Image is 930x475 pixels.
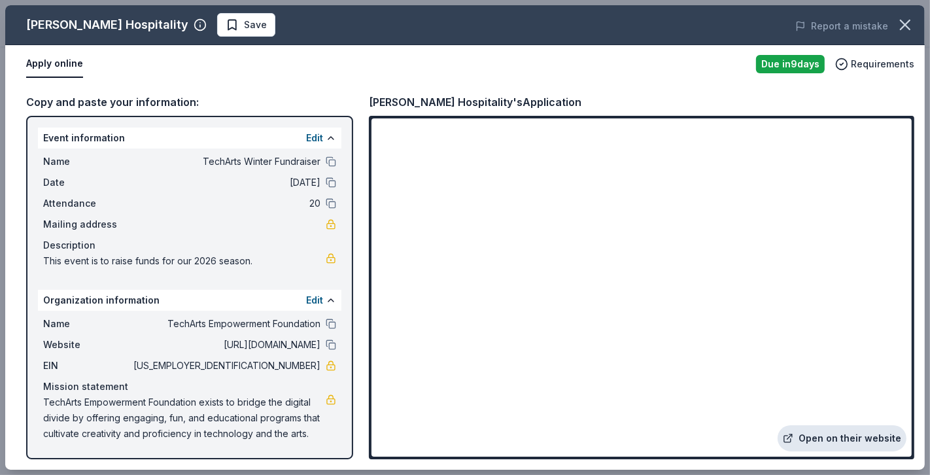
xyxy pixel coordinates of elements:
[835,56,914,72] button: Requirements
[795,18,888,34] button: Report a mistake
[26,50,83,78] button: Apply online
[244,17,267,33] span: Save
[131,358,320,374] span: [US_EMPLOYER_IDENTIFICATION_NUMBER]
[369,94,581,111] div: [PERSON_NAME] Hospitality's Application
[131,316,320,332] span: TechArts Empowerment Foundation
[851,56,914,72] span: Requirements
[43,196,131,211] span: Attendance
[26,14,188,35] div: [PERSON_NAME] Hospitality
[43,395,326,442] span: TechArts Empowerment Foundation exists to bridge the digital divide by offering engaging, fun, an...
[131,175,320,190] span: [DATE]
[38,290,341,311] div: Organization information
[43,237,336,253] div: Description
[306,130,323,146] button: Edit
[43,253,326,269] span: This event is to raise funds for our 2026 season.
[778,425,906,451] a: Open on their website
[43,154,131,169] span: Name
[43,217,131,232] span: Mailing address
[131,154,320,169] span: TechArts Winter Fundraiser
[43,316,131,332] span: Name
[43,358,131,374] span: EIN
[131,196,320,211] span: 20
[43,337,131,353] span: Website
[217,13,275,37] button: Save
[306,292,323,308] button: Edit
[26,94,353,111] div: Copy and paste your information:
[38,128,341,149] div: Event information
[756,55,825,73] div: Due in 9 days
[43,175,131,190] span: Date
[43,379,336,395] div: Mission statement
[131,337,320,353] span: [URL][DOMAIN_NAME]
